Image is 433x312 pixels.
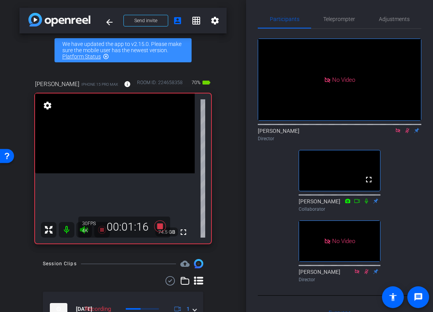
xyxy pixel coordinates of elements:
[137,79,183,90] div: ROOM ID: 224658358
[62,53,101,60] a: Platform Status
[194,259,203,268] img: Session clips
[134,18,157,24] span: Send invite
[379,16,410,22] span: Adjustments
[180,259,190,268] mat-icon: cloud_upload
[173,16,182,25] mat-icon: account_box
[88,221,96,226] span: FPS
[332,76,355,83] span: No Video
[190,76,202,89] span: 70%
[43,260,77,268] div: Session Clips
[364,175,373,184] mat-icon: fullscreen
[210,16,220,25] mat-icon: settings
[299,206,380,213] div: Collaborator
[202,78,211,87] mat-icon: battery_std
[179,227,188,237] mat-icon: fullscreen
[323,16,355,22] span: Teleprompter
[42,101,53,110] mat-icon: settings
[102,220,154,234] div: 00:01:16
[258,127,421,142] div: [PERSON_NAME]
[299,276,380,283] div: Director
[35,80,79,88] span: [PERSON_NAME]
[28,13,90,26] img: app-logo
[55,38,192,62] div: We have updated the app to v2.15.0. Please make sure the mobile user has the newest version.
[299,197,380,213] div: [PERSON_NAME]
[388,293,398,302] mat-icon: accessibility
[414,293,423,302] mat-icon: message
[180,259,190,268] span: Destinations for your clips
[192,16,201,25] mat-icon: grid_on
[103,53,109,60] mat-icon: highlight_off
[332,237,355,244] span: No Video
[124,81,131,88] mat-icon: info
[82,220,102,227] div: 30
[82,227,102,234] div: 4K
[270,16,299,22] span: Participants
[105,18,114,27] mat-icon: arrow_back
[258,135,421,142] div: Director
[299,268,380,283] div: [PERSON_NAME]
[123,15,168,26] button: Send invite
[81,81,118,87] span: iPhone 15 Pro Max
